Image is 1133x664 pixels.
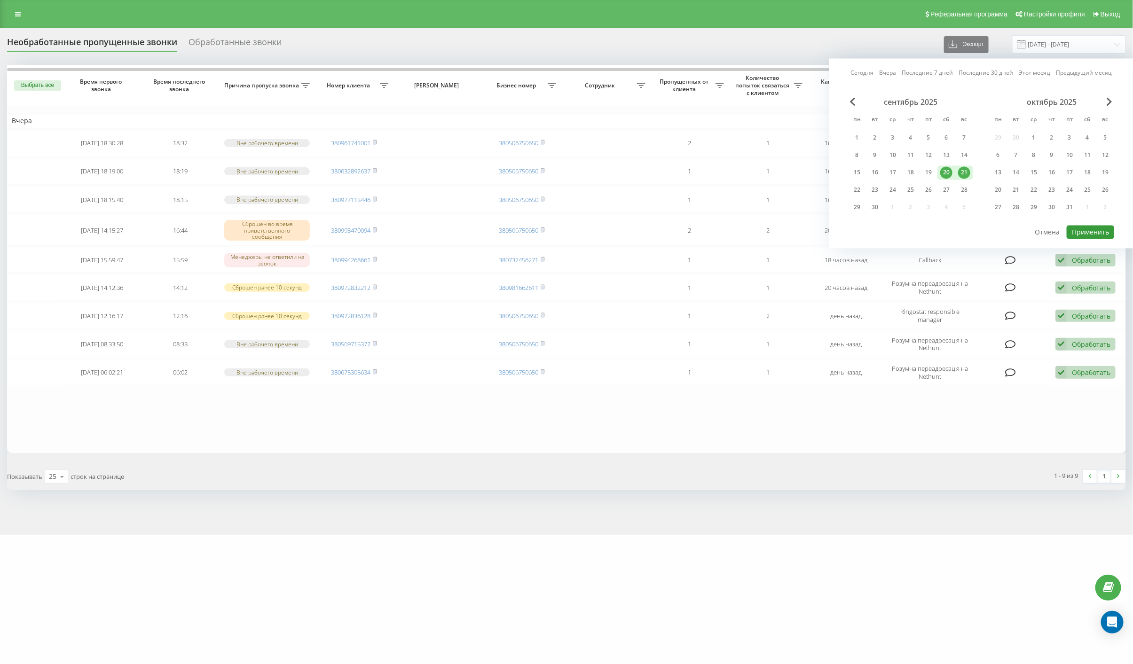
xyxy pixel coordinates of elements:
[850,69,873,78] a: Сегодня
[1007,183,1025,197] div: вт 21 окт. 2025 г.
[487,82,548,89] span: Бизнес номер
[224,139,310,147] div: Вне рабочего времени
[848,131,866,145] div: пн 1 сент. 2025 г.
[71,472,124,481] span: строк на странице
[885,248,975,273] td: Callback
[1030,226,1065,239] button: Отмена
[884,148,902,163] div: ср 10 сент. 2025 г.
[920,148,937,163] div: пт 12 сент. 2025 г.
[937,148,955,163] div: сб 13 сент. 2025 г.
[920,131,937,145] div: пт 5 сент. 2025 г.
[224,167,310,175] div: Вне рабочего времени
[650,303,729,329] td: 1
[1061,131,1078,145] div: пт 3 окт. 2025 г.
[991,114,1005,128] abbr: понедельник
[224,340,310,348] div: Вне рабочего времени
[869,149,881,162] div: 9
[1099,184,1111,196] div: 26
[992,202,1004,214] div: 27
[1098,114,1112,128] abbr: воскресенье
[955,183,973,197] div: вс 28 сент. 2025 г.
[650,274,729,301] td: 1
[1063,132,1076,144] div: 3
[224,283,310,291] div: Сброшен ранее 10 секунд
[63,158,142,185] td: [DATE] 18:19:00
[902,131,920,145] div: чт 4 сент. 2025 г.
[331,167,370,175] a: 380632892637
[1054,471,1078,480] div: 1 - 9 из 9
[331,340,370,348] a: 380509715372
[1010,202,1022,214] div: 28
[955,131,973,145] div: вс 7 сент. 2025 г.
[1101,10,1120,18] span: Выход
[992,167,1004,179] div: 13
[149,78,212,93] span: Время последнего звонка
[902,166,920,180] div: чт 18 сент. 2025 г.
[989,98,1114,107] div: октябрь 2025
[1043,166,1061,180] div: чт 16 окт. 2025 г.
[869,184,881,196] div: 23
[807,359,886,385] td: день назад
[63,359,142,385] td: [DATE] 06:02:21
[1096,148,1114,163] div: вс 12 окт. 2025 г.
[1046,132,1058,144] div: 2
[1078,131,1096,145] div: сб 4 окт. 2025 г.
[989,183,1007,197] div: пн 20 окт. 2025 г.
[1028,202,1040,214] div: 29
[142,215,220,246] td: 16:44
[1096,166,1114,180] div: вс 19 окт. 2025 г.
[63,215,142,246] td: [DATE] 14:15:27
[884,131,902,145] div: ср 3 сент. 2025 г.
[902,148,920,163] div: чт 11 сент. 2025 г.
[1046,167,1058,179] div: 16
[1025,131,1043,145] div: ср 1 окт. 2025 г.
[1099,167,1111,179] div: 19
[331,312,370,320] a: 380972836128
[958,149,970,162] div: 14
[1061,183,1078,197] div: пт 24 окт. 2025 г.
[1063,184,1076,196] div: 24
[1078,183,1096,197] div: сб 25 окт. 2025 г.
[499,368,538,376] a: 380506750650
[850,98,856,106] span: Previous Month
[729,274,807,301] td: 1
[807,158,886,185] td: 16 часов назад
[1062,114,1077,128] abbr: пятница
[650,331,729,357] td: 1
[1025,201,1043,215] div: ср 29 окт. 2025 г.
[879,69,896,78] a: Вчера
[1107,98,1112,106] span: Next Month
[866,201,884,215] div: вт 30 сент. 2025 г.
[866,183,884,197] div: вт 23 сент. 2025 г.
[850,114,864,128] abbr: понедельник
[1099,132,1111,144] div: 5
[1081,167,1094,179] div: 18
[1025,148,1043,163] div: ср 8 окт. 2025 г.
[885,274,975,301] td: Розумна переадресація на Nethunt
[1045,114,1059,128] abbr: четверг
[729,130,807,156] td: 1
[499,312,538,320] a: 380506750650
[902,69,953,78] a: Последние 7 дней
[922,184,935,196] div: 26
[848,98,973,107] div: сентябрь 2025
[887,184,899,196] div: 24
[1056,69,1112,78] a: Предыдущий месяц
[499,195,538,204] a: 380506750650
[885,359,975,385] td: Розумна переадресація на Nethunt
[920,183,937,197] div: пт 26 сент. 2025 г.
[1046,184,1058,196] div: 23
[1009,114,1023,128] abbr: вторник
[729,331,807,357] td: 1
[655,78,716,93] span: Пропущенных от клиента
[1081,149,1094,162] div: 11
[7,114,1126,128] td: Вчера
[729,215,807,246] td: 2
[992,149,1004,162] div: 6
[331,283,370,292] a: 380972832212
[1010,167,1022,179] div: 14
[955,148,973,163] div: вс 14 сент. 2025 г.
[142,130,220,156] td: 18:32
[851,167,863,179] div: 15
[886,114,900,128] abbr: среда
